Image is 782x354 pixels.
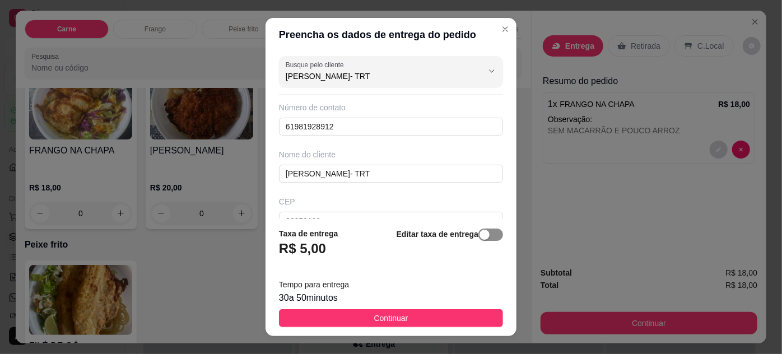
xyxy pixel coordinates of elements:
span: Continuar [374,312,408,324]
div: 30 a 50 minutos [279,291,503,305]
div: Nome do cliente [279,149,503,160]
span: Tempo para entrega [279,280,349,289]
button: Close [496,20,514,38]
label: Busque pelo cliente [286,60,348,69]
input: Ex.: 00000-000 [279,212,503,230]
div: CEP [279,196,503,207]
div: Número de contato [279,102,503,113]
header: Preencha os dados de entrega do pedido [266,18,516,52]
strong: Taxa de entrega [279,229,338,238]
button: Show suggestions [483,62,501,80]
button: Continuar [279,309,503,327]
input: Ex.: João da Silva [279,165,503,183]
h3: R$ 5,00 [279,240,326,258]
input: Busque pelo cliente [286,71,465,82]
input: Ex.: (11) 9 8888-9999 [279,118,503,136]
strong: Editar taxa de entrega [397,230,478,239]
